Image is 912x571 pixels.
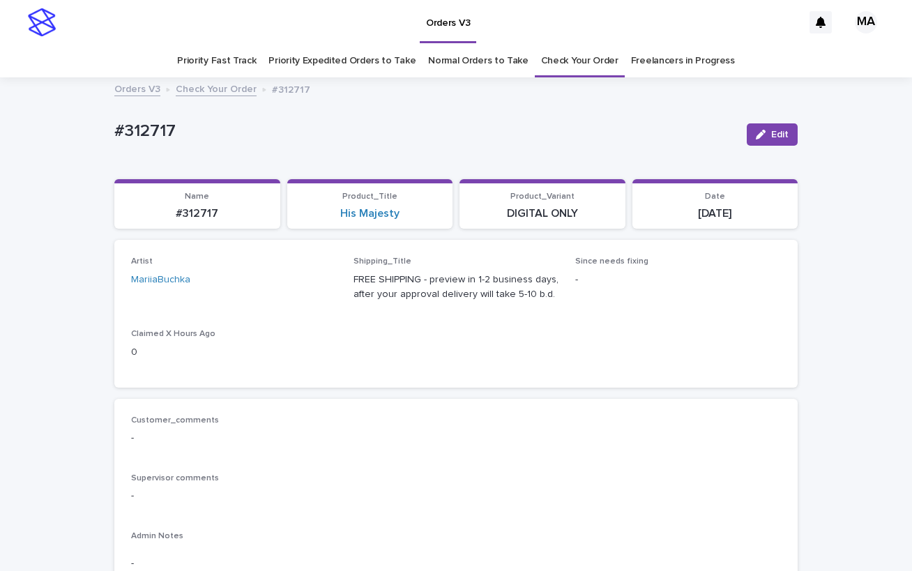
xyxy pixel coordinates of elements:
[131,257,153,266] span: Artist
[268,45,416,77] a: Priority Expedited Orders to Take
[771,130,789,139] span: Edit
[131,330,215,338] span: Claimed X Hours Ago
[641,207,790,220] p: [DATE]
[342,192,397,201] span: Product_Title
[855,11,877,33] div: MA
[185,192,209,201] span: Name
[428,45,529,77] a: Normal Orders to Take
[131,474,219,482] span: Supervisor comments
[131,556,781,571] p: -
[631,45,735,77] a: Freelancers in Progress
[510,192,575,201] span: Product_Variant
[272,81,310,96] p: #312717
[340,207,400,220] a: His Majesty
[541,45,618,77] a: Check Your Order
[354,257,411,266] span: Shipping_Title
[131,532,183,540] span: Admin Notes
[28,8,56,36] img: stacker-logo-s-only.png
[131,273,190,287] a: MariiaBuchka
[131,416,219,425] span: Customer_comments
[575,273,781,287] p: -
[747,123,798,146] button: Edit
[114,80,160,96] a: Orders V3
[114,121,736,142] p: #312717
[131,431,781,446] p: -
[705,192,725,201] span: Date
[123,207,272,220] p: #312717
[131,345,337,360] p: 0
[354,273,559,302] p: FREE SHIPPING - preview in 1-2 business days, after your approval delivery will take 5-10 b.d.
[468,207,617,220] p: DIGITAL ONLY
[176,80,257,96] a: Check Your Order
[575,257,648,266] span: Since needs fixing
[131,489,781,503] p: -
[177,45,256,77] a: Priority Fast Track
